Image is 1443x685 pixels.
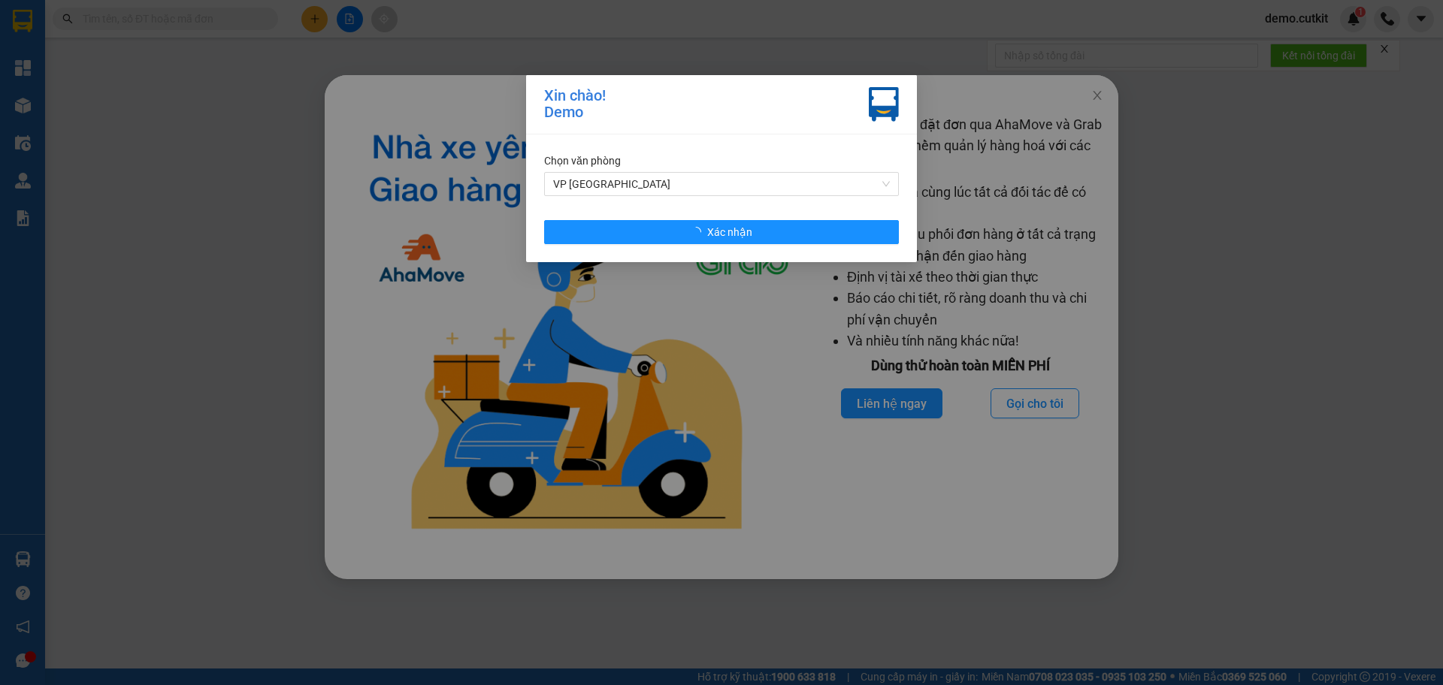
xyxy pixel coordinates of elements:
[544,220,899,244] button: Xác nhận
[544,87,606,122] div: Xin chào! Demo
[691,227,707,237] span: loading
[553,173,890,195] span: VP Sài Gòn
[707,224,752,240] span: Xác nhận
[869,87,899,122] img: vxr-icon
[544,152,899,169] div: Chọn văn phòng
